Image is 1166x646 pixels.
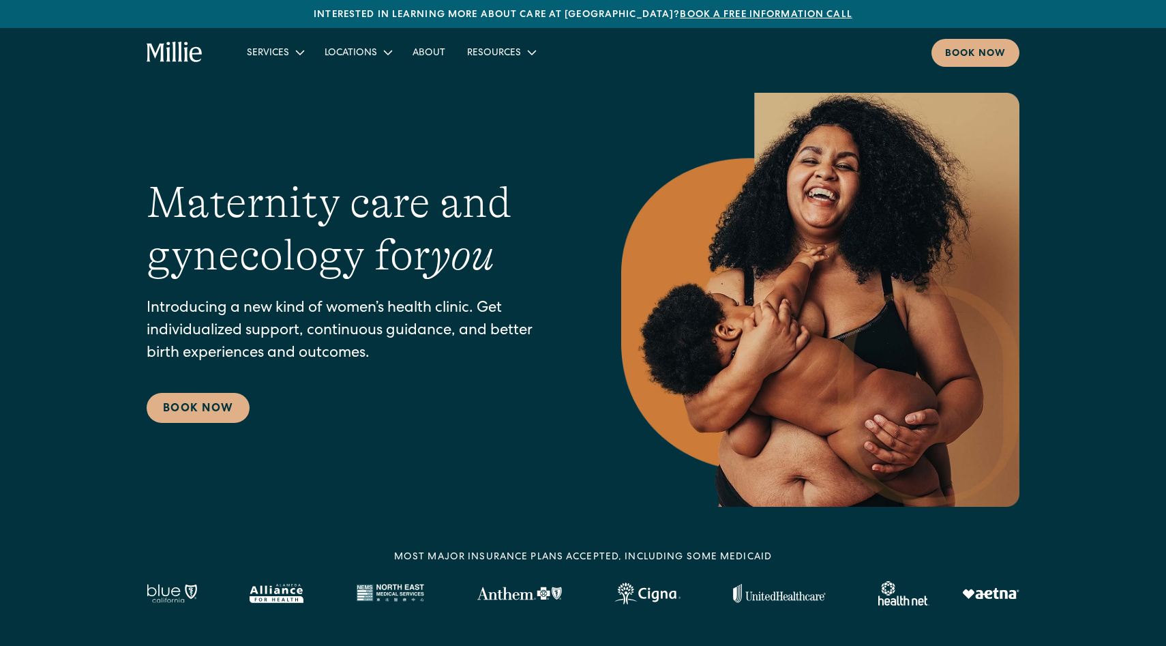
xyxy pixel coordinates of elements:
img: Healthnet logo [878,581,929,606]
p: Introducing a new kind of women’s health clinic. Get individualized support, continuous guidance,... [147,298,567,366]
a: Book Now [147,393,250,423]
div: Locations [314,41,402,63]
img: Smiling mother with her baby in arms, celebrating body positivity and the nurturing bond of postp... [621,93,1019,507]
div: Locations [325,46,377,61]
div: Book now [945,47,1006,61]
img: Alameda Alliance logo [250,584,303,603]
img: Aetna logo [962,588,1019,599]
a: Book a free information call [680,10,852,20]
img: Cigna logo [614,583,681,604]
div: MOST MAJOR INSURANCE PLANS ACCEPTED, INCLUDING some MEDICAID [394,550,772,565]
a: Book now [931,39,1019,67]
h1: Maternity care and gynecology for [147,177,567,282]
em: you [430,231,494,280]
img: North East Medical Services logo [356,584,424,603]
img: United Healthcare logo [733,584,826,603]
a: About [402,41,456,63]
div: Resources [467,46,521,61]
div: Services [236,41,314,63]
img: Anthem Logo [477,587,562,600]
a: home [147,42,203,63]
div: Resources [456,41,545,63]
div: Services [247,46,289,61]
img: Blue California logo [147,584,197,603]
